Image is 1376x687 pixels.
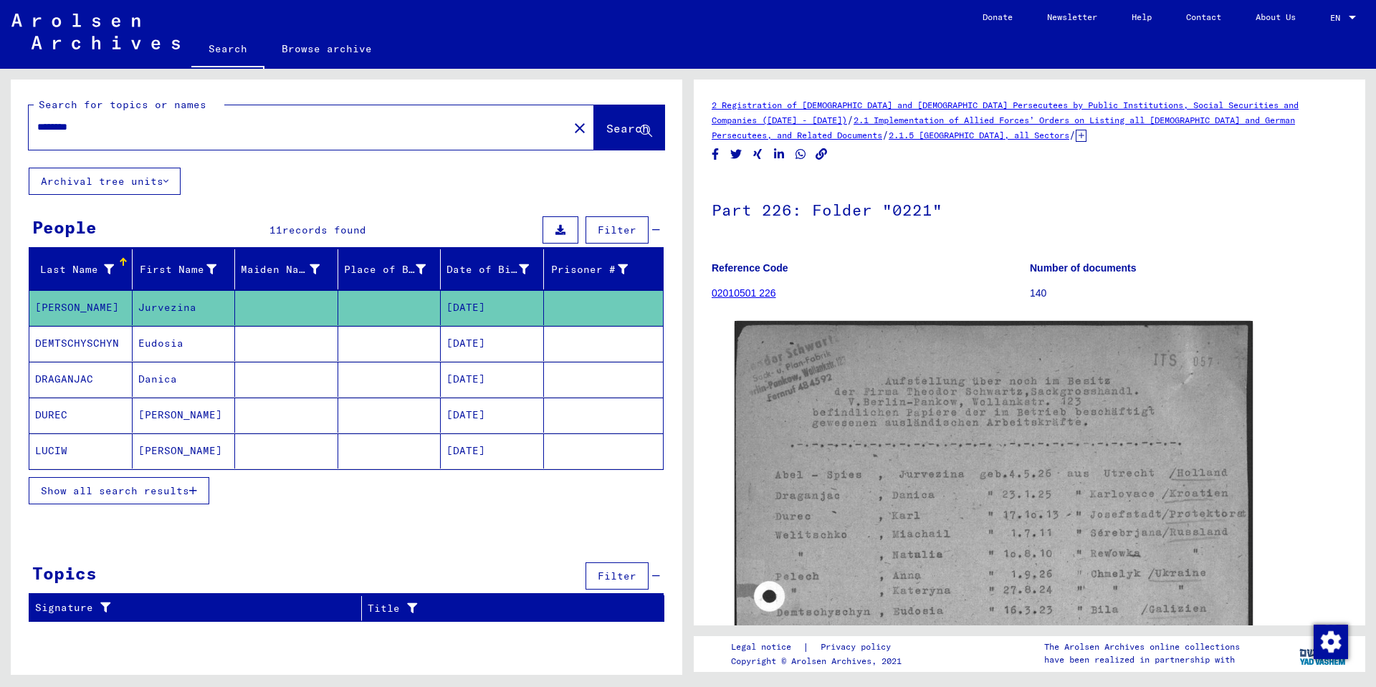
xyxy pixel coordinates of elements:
mat-cell: [DATE] [441,433,544,469]
mat-icon: close [571,120,588,137]
mat-cell: LUCIW [29,433,133,469]
img: yv_logo.png [1296,635,1350,671]
mat-header-cell: First Name [133,249,236,289]
mat-cell: [PERSON_NAME] [29,290,133,325]
mat-cell: Eudosia [133,326,236,361]
mat-cell: [DATE] [441,290,544,325]
a: 02010501 226 [712,287,776,299]
div: Date of Birth [446,262,529,277]
h1: Part 226: Folder "0221" [712,177,1347,240]
div: Title [368,601,636,616]
button: Filter [586,562,649,590]
div: Place of Birth [344,262,426,277]
b: Reference Code [712,262,788,274]
mat-cell: DEMTSCHYSCHYN [29,326,133,361]
mat-label: Search for topics or names [39,98,206,111]
a: Browse archive [264,32,389,66]
span: Filter [598,224,636,236]
p: Copyright © Arolsen Archives, 2021 [731,655,908,668]
div: Last Name [35,262,114,277]
button: Archival tree units [29,168,181,195]
button: Clear [565,113,594,142]
div: Topics [32,560,97,586]
button: Share on Facebook [708,145,723,163]
p: 140 [1030,286,1347,301]
button: Search [594,105,664,150]
mat-cell: [PERSON_NAME] [133,398,236,433]
span: / [847,113,854,126]
button: Copy link [814,145,829,163]
mat-header-cell: Maiden Name [235,249,338,289]
div: Signature [35,597,365,620]
span: EN [1330,13,1346,23]
span: 11 [269,224,282,236]
mat-cell: Jurvezina [133,290,236,325]
div: Date of Birth [446,258,547,281]
div: Maiden Name [241,262,320,277]
span: / [882,128,889,141]
p: The Arolsen Archives online collections [1044,640,1240,653]
button: Share on LinkedIn [772,145,787,163]
img: Arolsen_neg.svg [11,14,180,49]
mat-cell: [PERSON_NAME] [133,433,236,469]
div: Maiden Name [241,258,338,281]
span: Show all search results [41,484,189,497]
div: Title [368,597,650,620]
div: First Name [138,258,235,281]
span: records found [282,224,366,236]
mat-header-cell: Prisoner # [544,249,664,289]
img: Change consent [1314,625,1348,659]
mat-cell: [DATE] [441,362,544,397]
mat-header-cell: Last Name [29,249,133,289]
span: / [1069,128,1076,141]
a: 2.1.5 [GEOGRAPHIC_DATA], all Sectors [889,130,1069,140]
a: 2 Registration of [DEMOGRAPHIC_DATA] and [DEMOGRAPHIC_DATA] Persecutees by Public Institutions, S... [712,100,1299,125]
div: Last Name [35,258,132,281]
mat-cell: DUREC [29,398,133,433]
div: Place of Birth [344,258,444,281]
div: People [32,214,97,240]
div: Prisoner # [550,258,646,281]
a: Search [191,32,264,69]
mat-cell: [DATE] [441,326,544,361]
button: Filter [586,216,649,244]
mat-cell: DRAGANJAC [29,362,133,397]
a: Privacy policy [809,640,908,655]
button: Show all search results [29,477,209,504]
div: | [731,640,908,655]
a: Legal notice [731,640,803,655]
mat-cell: [DATE] [441,398,544,433]
div: Prisoner # [550,262,629,277]
span: Search [606,121,649,135]
mat-header-cell: Date of Birth [441,249,544,289]
a: 2.1 Implementation of Allied Forces’ Orders on Listing all [DEMOGRAPHIC_DATA] and German Persecut... [712,115,1295,140]
div: First Name [138,262,217,277]
mat-header-cell: Place of Birth [338,249,441,289]
span: Filter [598,570,636,582]
div: Signature [35,600,350,615]
mat-cell: Danica [133,362,236,397]
b: Number of documents [1030,262,1137,274]
p: have been realized in partnership with [1044,653,1240,666]
button: Share on Xing [750,145,765,163]
button: Share on Twitter [729,145,744,163]
button: Share on WhatsApp [793,145,808,163]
